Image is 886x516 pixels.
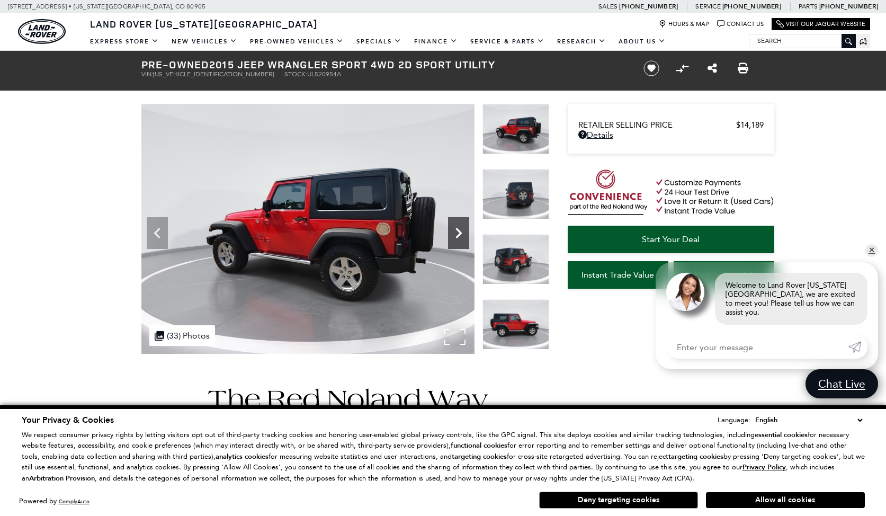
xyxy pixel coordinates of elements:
[18,19,66,44] img: Land Rover
[742,462,786,472] u: Privacy Policy
[640,60,663,77] button: Save vehicle
[848,335,867,359] a: Submit
[147,217,168,249] div: Previous
[642,234,700,244] span: Start Your Deal
[776,20,865,28] a: Visit Our Jaguar Website
[448,217,469,249] div: Next
[578,120,764,130] a: Retailer Selling Price $14,189
[284,70,307,78] span: Stock:
[666,335,848,359] input: Enter your message
[8,3,205,10] a: [STREET_ADDRESS] • [US_STATE][GEOGRAPHIC_DATA], CO 80905
[666,273,704,311] img: Agent profile photo
[578,130,764,140] a: Details
[22,430,865,484] p: We respect consumer privacy rights by letting visitors opt out of third-party tracking cookies an...
[216,452,269,461] strong: analytics cookies
[84,32,672,51] nav: Main Navigation
[539,492,698,509] button: Deny targeting cookies
[708,62,717,75] a: Share this Pre-Owned 2015 Jeep Wrangler Sport 4WD 2D Sport Utility
[753,414,865,426] select: Language Select
[482,234,549,284] img: Used 2015 Firecracker Red Clear Coat Jeep Sport image 8
[755,430,808,440] strong: essential cookies
[568,261,668,289] a: Instant Trade Value
[84,17,324,30] a: Land Rover [US_STATE][GEOGRAPHIC_DATA]
[141,104,475,354] img: Used 2015 Firecracker Red Clear Coat Jeep Sport image 6
[141,59,626,70] h1: 2015 Jeep Wrangler Sport 4WD 2D Sport Utility
[90,17,318,30] span: Land Rover [US_STATE][GEOGRAPHIC_DATA]
[149,325,215,346] div: (33) Photos
[141,70,153,78] span: VIN:
[578,120,736,130] span: Retailer Selling Price
[165,32,244,51] a: New Vehicles
[307,70,341,78] span: UL520954A
[612,32,672,51] a: About Us
[482,104,549,154] img: Used 2015 Firecracker Red Clear Coat Jeep Sport image 6
[668,452,723,461] strong: targeting cookies
[464,32,551,51] a: Service & Parts
[813,377,871,391] span: Chat Live
[715,273,867,325] div: Welcome to Land Rover [US_STATE][GEOGRAPHIC_DATA], we are excited to meet you! Please tell us how...
[408,32,464,51] a: Finance
[568,226,774,253] a: Start Your Deal
[749,34,855,47] input: Search
[59,498,90,505] a: ComplyAuto
[84,32,165,51] a: EXPRESS STORE
[674,60,690,76] button: Compare Vehicle
[18,19,66,44] a: land-rover
[452,452,507,461] strong: targeting cookies
[451,441,507,450] strong: functional cookies
[22,414,114,426] span: Your Privacy & Cookies
[153,70,274,78] span: [US_VEHICLE_IDENTIFICATION_NUMBER]
[736,120,764,130] span: $14,189
[141,57,209,72] strong: Pre-Owned
[819,2,878,11] a: [PHONE_NUMBER]
[29,474,95,483] strong: Arbitration Provision
[799,3,818,10] span: Parts
[718,416,750,423] div: Language:
[674,261,774,289] a: Schedule Test Drive
[19,498,90,505] div: Powered by
[551,32,612,51] a: Research
[350,32,408,51] a: Specials
[482,169,549,219] img: Used 2015 Firecracker Red Clear Coat Jeep Sport image 7
[717,20,764,28] a: Contact Us
[742,463,786,471] a: Privacy Policy
[706,492,865,508] button: Allow all cookies
[738,62,748,75] a: Print this Pre-Owned 2015 Jeep Wrangler Sport 4WD 2D Sport Utility
[722,2,781,11] a: [PHONE_NUMBER]
[581,270,654,280] span: Instant Trade Value
[619,2,678,11] a: [PHONE_NUMBER]
[598,3,617,10] span: Sales
[482,299,549,350] img: Used 2015 Firecracker Red Clear Coat Jeep Sport image 9
[659,20,709,28] a: Hours & Map
[244,32,350,51] a: Pre-Owned Vehicles
[806,369,878,398] a: Chat Live
[695,3,720,10] span: Service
